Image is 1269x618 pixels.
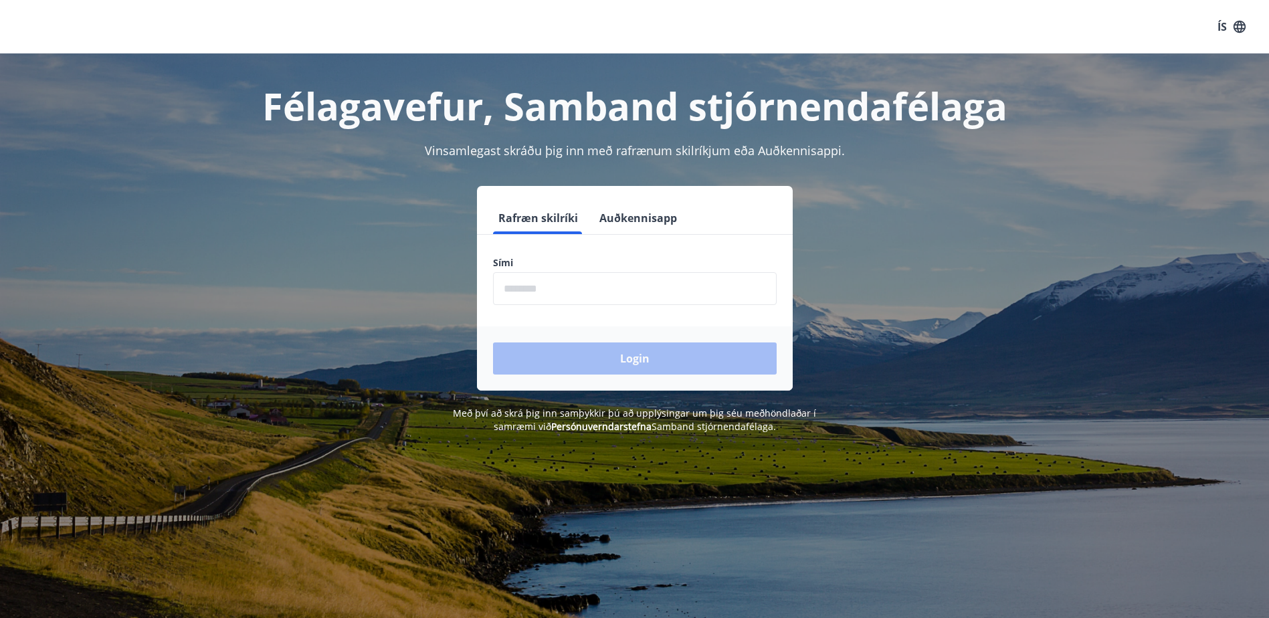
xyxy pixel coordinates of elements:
button: Rafræn skilríki [493,202,583,234]
span: Með því að skrá þig inn samþykkir þú að upplýsingar um þig séu meðhöndlaðar í samræmi við Samband... [453,407,816,433]
a: Persónuverndarstefna [551,420,652,433]
span: Vinsamlegast skráðu þig inn með rafrænum skilríkjum eða Auðkennisappi. [425,142,845,159]
label: Sími [493,256,777,270]
h1: Félagavefur, Samband stjórnendafélaga [169,80,1100,131]
button: Auðkennisapp [594,202,682,234]
button: ÍS [1210,15,1253,39]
